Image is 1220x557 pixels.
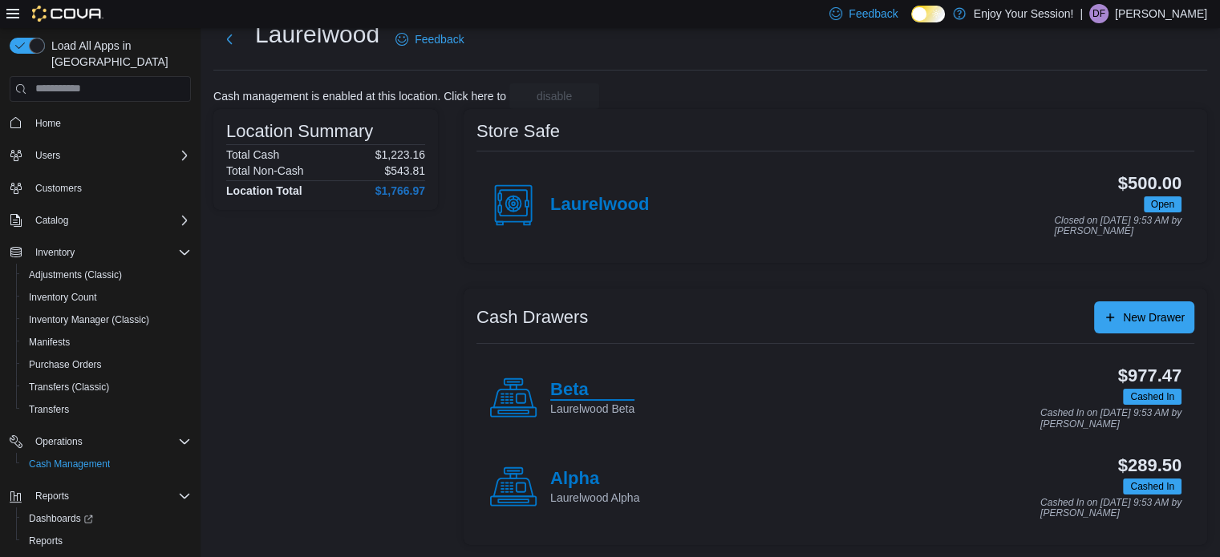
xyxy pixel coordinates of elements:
[1115,4,1207,23] p: [PERSON_NAME]
[29,486,75,506] button: Reports
[29,535,63,547] span: Reports
[375,184,425,197] h4: $1,766.97
[29,243,191,262] span: Inventory
[911,22,912,23] span: Dark Mode
[22,509,191,528] span: Dashboards
[22,288,103,307] a: Inventory Count
[29,291,97,304] span: Inventory Count
[29,113,191,133] span: Home
[35,435,83,448] span: Operations
[1123,309,1185,325] span: New Drawer
[3,176,197,200] button: Customers
[550,195,649,216] h4: Laurelwood
[550,469,639,490] h4: Alpha
[226,164,304,177] h6: Total Non-Cash
[45,38,191,70] span: Load All Apps in [GEOGRAPHIC_DATA]
[29,381,109,394] span: Transfers (Classic)
[22,400,191,419] span: Transfers
[213,90,506,103] p: Cash management is enabled at this location. Click here to
[22,355,191,374] span: Purchase Orders
[35,246,75,259] span: Inventory
[550,401,634,417] p: Laurelwood Beta
[476,122,560,141] h3: Store Safe
[16,353,197,376] button: Purchase Orders
[1151,197,1174,212] span: Open
[22,400,75,419] a: Transfers
[537,88,572,104] span: disable
[35,182,82,195] span: Customers
[389,23,470,55] a: Feedback
[29,211,75,230] button: Catalog
[35,214,68,227] span: Catalog
[22,288,191,307] span: Inventory Count
[16,286,197,309] button: Inventory Count
[35,490,69,503] span: Reports
[849,6,898,22] span: Feedback
[29,313,149,326] span: Inventory Manager (Classic)
[1089,4,1109,23] div: Dylan Fisher
[16,331,197,353] button: Manifests
[226,122,373,141] h3: Location Summary
[911,6,945,22] input: Dark Mode
[1123,478,1181,494] span: Cashed In
[32,6,103,22] img: Cova
[22,333,76,352] a: Manifests
[384,164,425,177] p: $543.81
[1054,216,1181,237] p: Closed on [DATE] 9:53 AM by [PERSON_NAME]
[22,310,156,329] a: Inventory Manager (Classic)
[22,377,191,397] span: Transfers (Classic)
[1092,4,1105,23] span: DF
[22,509,99,528] a: Dashboards
[16,530,197,552] button: Reports
[22,454,116,474] a: Cash Management
[16,507,197,530] a: Dashboards
[29,512,93,525] span: Dashboards
[29,403,69,416] span: Transfers
[29,268,122,281] span: Adjustments (Classic)
[213,23,245,55] button: Next
[1130,479,1174,494] span: Cashed In
[1118,174,1181,193] h3: $500.00
[16,376,197,398] button: Transfers (Classic)
[29,486,191,506] span: Reports
[16,398,197,421] button: Transfers
[22,531,69,551] a: Reports
[35,149,60,162] span: Users
[16,309,197,331] button: Inventory Manager (Classic)
[550,380,634,401] h4: Beta
[974,4,1074,23] p: Enjoy Your Session!
[29,336,70,349] span: Manifests
[16,264,197,286] button: Adjustments (Classic)
[3,111,197,135] button: Home
[1123,389,1181,405] span: Cashed In
[415,31,464,47] span: Feedback
[29,178,191,198] span: Customers
[29,243,81,262] button: Inventory
[3,209,197,232] button: Catalog
[22,265,191,285] span: Adjustments (Classic)
[29,358,102,371] span: Purchase Orders
[1118,456,1181,475] h3: $289.50
[29,179,88,198] a: Customers
[22,454,191,474] span: Cash Management
[22,531,191,551] span: Reports
[29,146,67,165] button: Users
[476,308,588,327] h3: Cash Drawers
[35,117,61,130] span: Home
[29,458,110,470] span: Cash Management
[16,453,197,475] button: Cash Management
[375,148,425,161] p: $1,223.16
[255,18,379,50] h1: Laurelwood
[226,148,279,161] h6: Total Cash
[1040,408,1181,430] p: Cashed In on [DATE] 9:53 AM by [PERSON_NAME]
[29,211,191,230] span: Catalog
[22,377,116,397] a: Transfers (Classic)
[29,432,191,451] span: Operations
[1094,301,1194,333] button: New Drawer
[509,83,599,109] button: disable
[3,144,197,167] button: Users
[1080,4,1083,23] p: |
[550,490,639,506] p: Laurelwood Alpha
[29,114,67,133] a: Home
[3,430,197,453] button: Operations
